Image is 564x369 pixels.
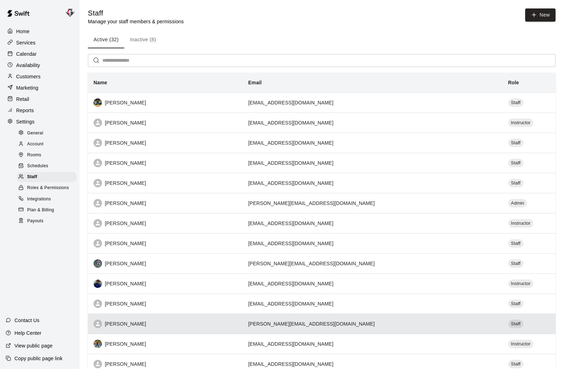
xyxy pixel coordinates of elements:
[16,62,40,69] p: Availability
[94,239,237,248] div: [PERSON_NAME]
[508,240,523,247] span: Staff
[508,239,523,248] div: Staff
[508,259,523,268] div: Staff
[508,341,534,347] span: Instructor
[16,84,38,91] p: Marketing
[6,71,74,82] div: Customers
[6,60,74,71] a: Availability
[6,116,74,127] a: Settings
[242,334,502,354] td: [EMAIL_ADDRESS][DOMAIN_NAME]
[94,279,237,288] div: [PERSON_NAME]
[94,340,102,348] img: 436c7537-2565-4a52-af05-dfdeda9a3bf3%2Fe57cf699-cdb0-44dc-b615-76cc12cc92d6_IMG_1533.JPG
[508,180,523,187] span: Staff
[508,260,523,267] span: Staff
[508,99,523,106] span: Staff
[94,119,237,127] div: [PERSON_NAME]
[27,152,41,159] span: Rooms
[508,361,523,368] span: Staff
[17,150,77,160] div: Rooms
[27,130,43,137] span: General
[508,320,523,328] div: Staff
[6,83,74,93] a: Marketing
[242,294,502,314] td: [EMAIL_ADDRESS][DOMAIN_NAME]
[66,8,74,17] img: Mike Colangelo (Owner)
[27,218,43,225] span: Payouts
[27,163,48,170] span: Schedules
[508,179,523,187] div: Staff
[14,329,41,337] p: Help Center
[94,98,102,107] img: 436c7537-2565-4a52-af05-dfdeda9a3bf3%2F46a05249-708d-4152-8270-edaa311b5f6e_image-1752781882854
[6,37,74,48] a: Services
[94,300,237,308] div: [PERSON_NAME]
[16,118,35,125] p: Settings
[94,80,107,85] b: Name
[508,119,534,127] div: Instructor
[17,172,77,182] div: Staff
[94,259,237,268] div: [PERSON_NAME]
[94,219,237,228] div: [PERSON_NAME]
[17,205,79,216] a: Plan & Billing
[242,92,502,113] td: [EMAIL_ADDRESS][DOMAIN_NAME]
[94,279,102,288] img: 436c7537-2565-4a52-af05-dfdeda9a3bf3%2F41646020-a089-4c2d-8dbb-410f939c4fe3_IMG_0221.jpeg
[94,259,102,268] img: 436c7537-2565-4a52-af05-dfdeda9a3bf3%2F95d89998-9625-46d1-b017-b35a254fecf9_IMG_E0115%255B1%255D.JPG
[94,98,237,107] div: [PERSON_NAME]
[17,216,79,226] a: Payouts
[242,133,502,153] td: [EMAIL_ADDRESS][DOMAIN_NAME]
[17,150,79,161] a: Rooms
[6,49,74,59] a: Calendar
[88,31,124,48] button: Active (32)
[16,73,41,80] p: Customers
[242,213,502,233] td: [EMAIL_ADDRESS][DOMAIN_NAME]
[6,94,74,104] a: Retail
[27,141,43,148] span: Account
[94,360,237,368] div: [PERSON_NAME]
[17,161,77,171] div: Schedules
[16,96,29,103] p: Retail
[508,160,523,167] span: Staff
[6,105,74,116] a: Reports
[94,199,237,207] div: [PERSON_NAME]
[17,205,77,215] div: Plan & Billing
[248,80,262,85] b: Email
[242,314,502,334] td: [PERSON_NAME][EMAIL_ADDRESS][DOMAIN_NAME]
[16,39,36,46] p: Services
[16,50,37,58] p: Calendar
[6,26,74,37] a: Home
[508,159,523,167] div: Staff
[14,342,53,349] p: View public page
[94,179,237,187] div: [PERSON_NAME]
[508,139,523,147] div: Staff
[17,139,77,149] div: Account
[27,184,69,192] span: Roles & Permissions
[242,233,502,253] td: [EMAIL_ADDRESS][DOMAIN_NAME]
[508,300,523,308] div: Staff
[508,80,519,85] b: Role
[17,183,79,194] a: Roles & Permissions
[242,273,502,294] td: [EMAIL_ADDRESS][DOMAIN_NAME]
[16,28,30,35] p: Home
[16,107,34,114] p: Reports
[17,194,79,205] a: Integrations
[14,317,40,324] p: Contact Us
[508,321,523,327] span: Staff
[508,280,534,287] span: Instructor
[242,193,502,213] td: [PERSON_NAME][EMAIL_ADDRESS][DOMAIN_NAME]
[508,98,523,107] div: Staff
[508,199,527,207] div: Admin
[27,174,37,181] span: Staff
[27,196,51,203] span: Integrations
[94,320,237,328] div: [PERSON_NAME]
[17,161,79,172] a: Schedules
[508,140,523,146] span: Staff
[242,153,502,173] td: [EMAIL_ADDRESS][DOMAIN_NAME]
[94,139,237,147] div: [PERSON_NAME]
[17,128,77,138] div: General
[508,120,534,126] span: Instructor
